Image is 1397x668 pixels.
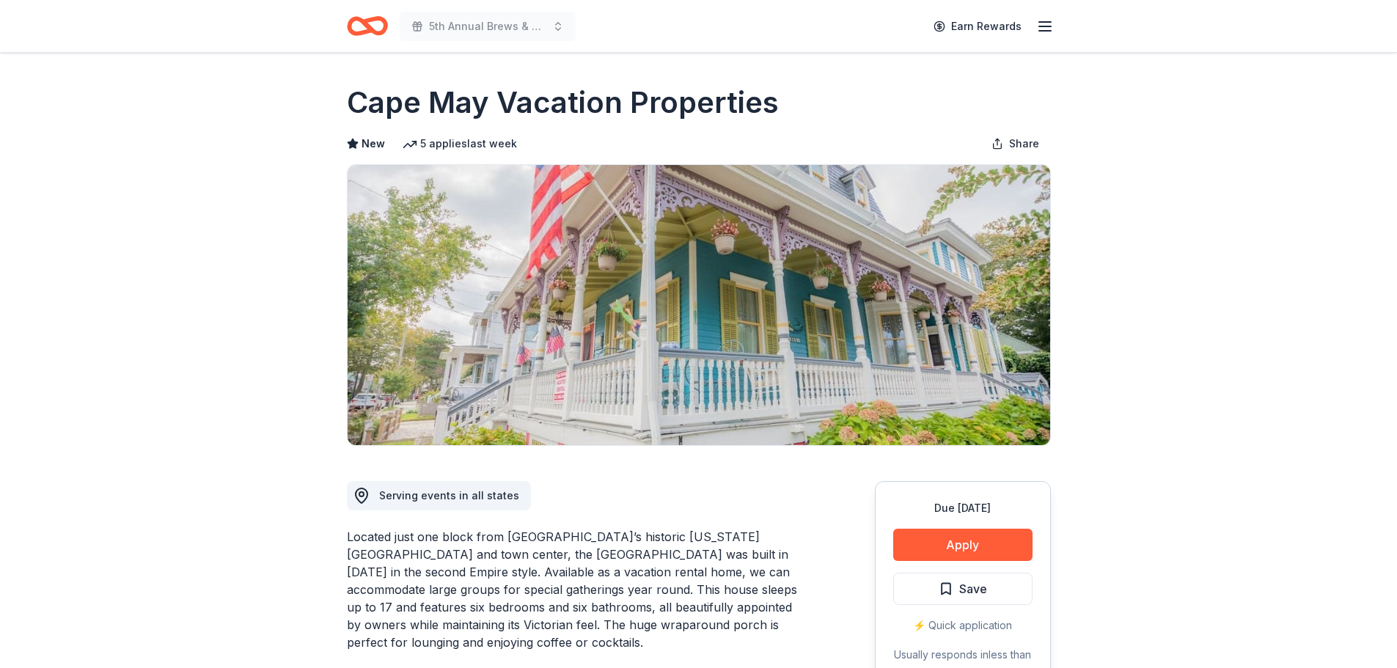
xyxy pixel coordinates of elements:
[348,165,1050,445] img: Image for Cape May Vacation Properties
[347,528,804,651] div: Located just one block from [GEOGRAPHIC_DATA]’s historic [US_STATE][GEOGRAPHIC_DATA] and town cen...
[959,579,987,598] span: Save
[980,129,1051,158] button: Share
[347,9,388,43] a: Home
[893,573,1033,605] button: Save
[1009,135,1039,153] span: Share
[893,499,1033,517] div: Due [DATE]
[925,13,1030,40] a: Earn Rewards
[429,18,546,35] span: 5th Annual Brews & BBQ
[403,135,517,153] div: 5 applies last week
[400,12,576,41] button: 5th Annual Brews & BBQ
[893,617,1033,634] div: ⚡️ Quick application
[362,135,385,153] span: New
[893,529,1033,561] button: Apply
[347,82,779,123] h1: Cape May Vacation Properties
[379,489,519,502] span: Serving events in all states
